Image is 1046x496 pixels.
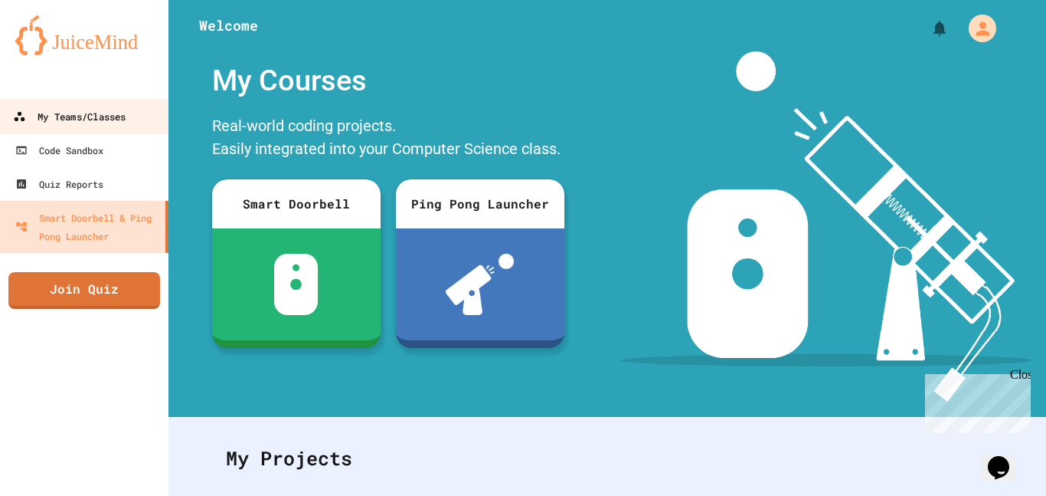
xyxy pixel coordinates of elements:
[6,6,106,97] div: Chat with us now!Close
[621,51,1031,402] img: banner-image-my-projects.png
[446,254,514,315] img: ppl-with-ball.png
[396,179,564,228] div: Ping Pong Launcher
[212,179,381,228] div: Smart Doorbell
[953,11,1000,46] div: My Account
[15,141,103,159] div: Code Sandbox
[15,15,153,55] img: logo-orange.svg
[15,175,103,193] div: Quiz Reports
[204,51,572,110] div: My Courses
[919,368,1031,433] iframe: chat widget
[8,272,160,309] a: Join Quiz
[211,429,1004,488] div: My Projects
[15,209,159,245] div: Smart Doorbell & Ping Pong Launcher
[204,110,572,168] div: Real-world coding projects. Easily integrated into your Computer Science class.
[13,107,126,126] div: My Teams/Classes
[902,15,953,41] div: My Notifications
[982,435,1031,481] iframe: chat widget
[274,254,318,315] img: sdb-white.svg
